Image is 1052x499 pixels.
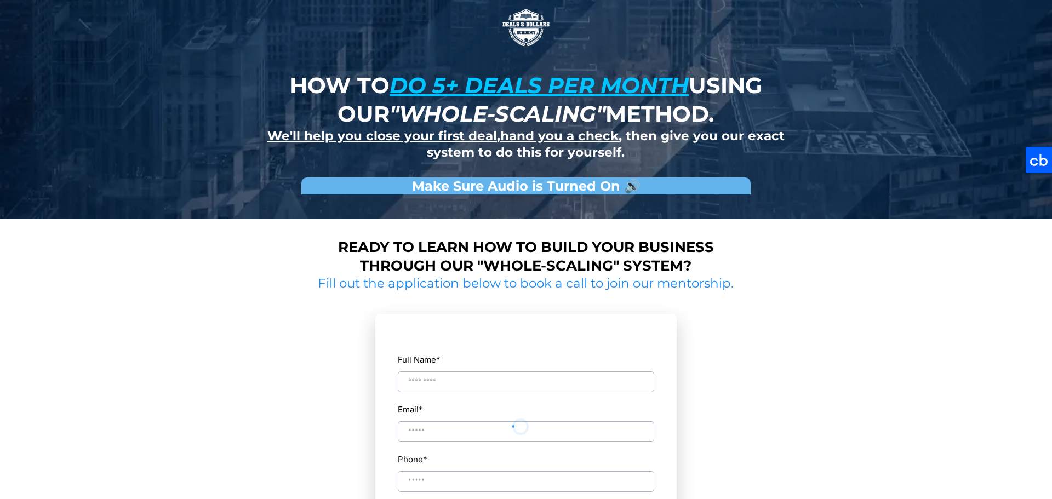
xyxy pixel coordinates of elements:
[398,352,654,367] label: Full Name
[390,72,689,99] u: do 5+ deals per month
[390,100,605,127] em: "whole-scaling"
[290,72,762,127] strong: How to using our method.
[267,128,785,160] strong: , , then give you our exact system to do this for yourself.
[314,276,738,292] h2: Fill out the application below to book a call to join our mentorship.
[338,238,714,274] strong: Ready to learn how to build your business through our "whole-scaling" system?
[267,128,497,144] u: We'll help you close your first deal
[398,402,423,417] label: Email
[412,178,641,194] strong: Make Sure Audio is Turned On 🔊
[500,128,619,144] u: hand you a check
[398,452,654,467] label: Phone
